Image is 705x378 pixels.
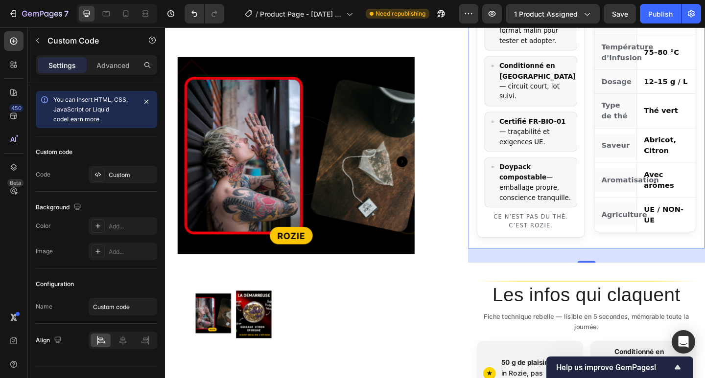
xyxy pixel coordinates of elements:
div: Code [36,170,50,179]
div: Custom code [36,148,72,156]
div: 75–80 °C [513,15,577,40]
div: Add... [109,247,155,256]
div: Background [36,201,83,214]
div: Température d’infusion [467,9,514,46]
div: Image [36,247,53,256]
p: — circuit court, lot suivi. [364,37,447,81]
div: 12–15 g / L [513,46,577,72]
button: Carousel Next Arrow [252,141,264,153]
div: Color [36,222,51,230]
iframe: Design area [165,27,705,378]
div: Avec arômes [513,148,577,185]
span: Need republishing [376,9,425,18]
span: Product Page - [DATE] 19:51:34 [260,9,342,19]
div: Align [36,334,64,347]
span: Help us improve GemPages! [556,363,672,372]
p: 7 [64,8,69,20]
button: Publish [640,4,681,23]
div: Dosage [467,46,514,72]
div: UE / NON-UE [513,185,577,222]
div: Undo/Redo [185,4,224,23]
b: 50 g de plaisir [366,360,416,369]
button: 7 [4,4,73,23]
span: You can insert HTML, CSS, JavaScript or Liquid code [53,96,128,123]
span: / [256,9,258,19]
button: Show survey - Help us improve GemPages! [556,361,683,373]
b: Certifié FR-BIO-01 [364,99,436,107]
p: Custom Code [47,35,131,46]
div: 450 [9,104,23,112]
div: Publish [648,9,673,19]
p: Ce n’est pas du thé. C’est Rozie. [348,202,448,221]
span: Save [612,10,628,18]
div: Beta [7,179,23,187]
div: Aromatisation [467,154,514,179]
div: Name [36,302,52,311]
b: Doypack compostable [364,148,415,167]
div: Abricot, Citron [513,110,577,147]
div: Configuration [36,280,74,289]
b: Conditionné en [GEOGRAPHIC_DATA] [489,348,567,369]
span: 1 product assigned [514,9,578,19]
div: Saveur [467,116,514,141]
button: 1 product assigned [506,4,600,23]
div: Agriculture [467,191,514,217]
p: — emballage propre, conscience tranquille. [364,147,442,191]
b: Conditionné en [GEOGRAPHIC_DATA] [364,38,447,57]
p: Settings [48,60,76,70]
div: Type de thé [467,72,514,110]
p: Fiche technique rebelle — lisible en 5 secondes, mémorable toute la journée. [339,310,578,332]
div: Custom [109,171,155,179]
div: Open Intercom Messenger [672,330,695,354]
button: Save [604,4,636,23]
p: Advanced [96,60,130,70]
p: — traçabilité et exigences UE. [364,97,442,130]
h3: Les infos qui claquent [339,276,578,307]
a: Learn more [67,115,99,123]
div: Thé vert [513,78,577,104]
div: Add... [109,222,155,231]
